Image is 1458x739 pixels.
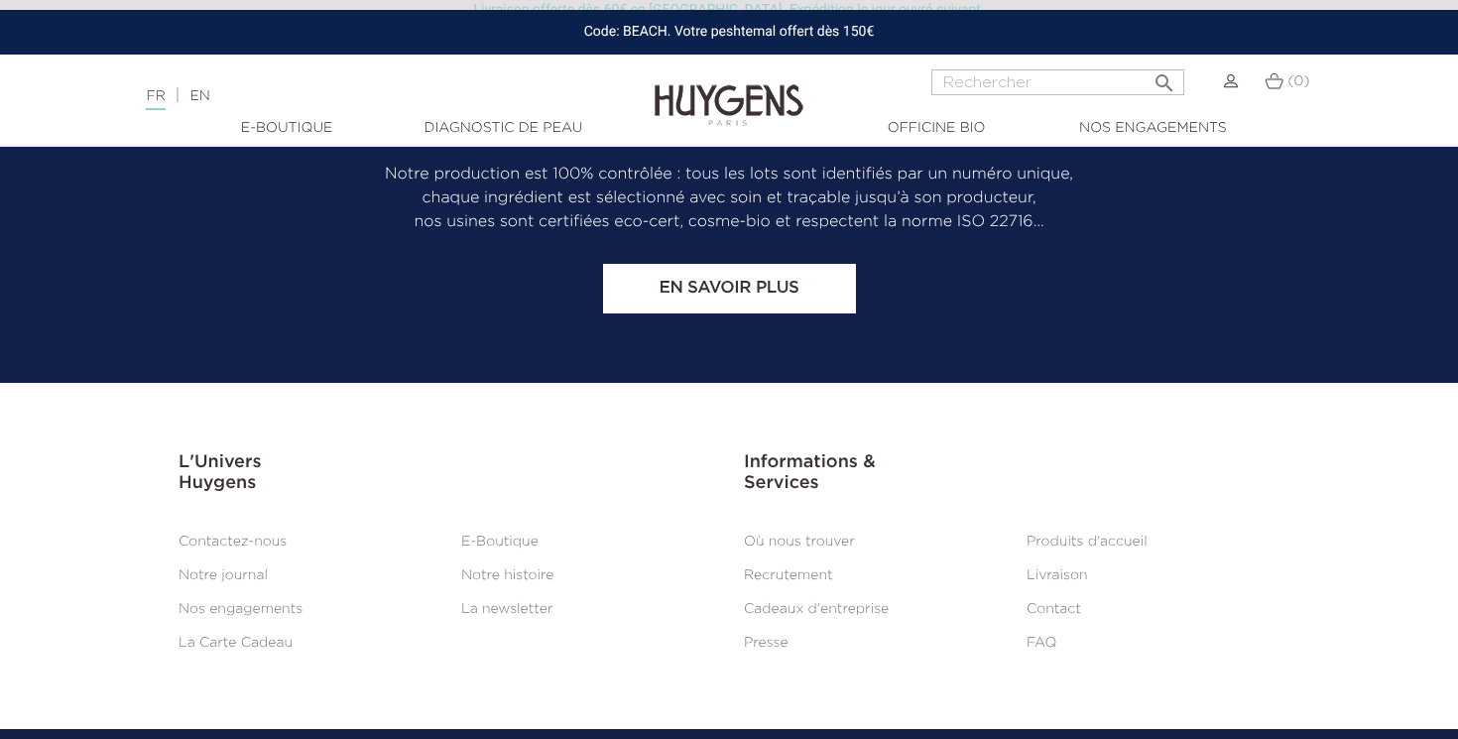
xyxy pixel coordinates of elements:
a: EN [189,89,209,103]
a: Livraison [1027,568,1088,582]
a: Produits d'accueil [1027,535,1148,549]
h3: Informations & Services [744,452,1279,495]
a: Nos engagements [1053,118,1252,139]
i:  [1153,65,1176,89]
a: E-Boutique [187,118,386,139]
h3: L'Univers Huygens [179,452,714,495]
img: Huygens [655,53,803,129]
a: La newsletter [461,602,553,616]
span: (0) [1287,74,1309,88]
a: FAQ [1027,636,1056,650]
div: | [136,84,592,108]
a: Nos engagements [179,602,303,616]
p: nos usines sont certifiées eco-cert, cosme-bio et respectent la norme ISO 22716… [179,210,1279,234]
a: La Carte Cadeau [179,636,293,650]
a: Presse [744,636,789,650]
a: Notre histoire [461,568,553,582]
a: Où nous trouver [744,535,855,549]
p: Notre production est 100% contrôlée : tous les lots sont identifiés par un numéro unique, [179,163,1279,186]
p: chaque ingrédient est sélectionné avec soin et traçable jusqu’à son producteur, [179,186,1279,210]
a: Notre journal [179,568,268,582]
a: Contact [1027,602,1081,616]
a: Recrutement [744,568,833,582]
input: Rechercher [931,69,1184,95]
a: FR [146,89,165,110]
a: Diagnostic de peau [404,118,602,139]
a: En savoir plus [603,264,856,313]
a: Cadeaux d'entreprise [744,602,889,616]
button:  [1147,63,1182,90]
a: E-Boutique [461,535,539,549]
a: Contactez-nous [179,535,287,549]
a: Officine Bio [837,118,1035,139]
